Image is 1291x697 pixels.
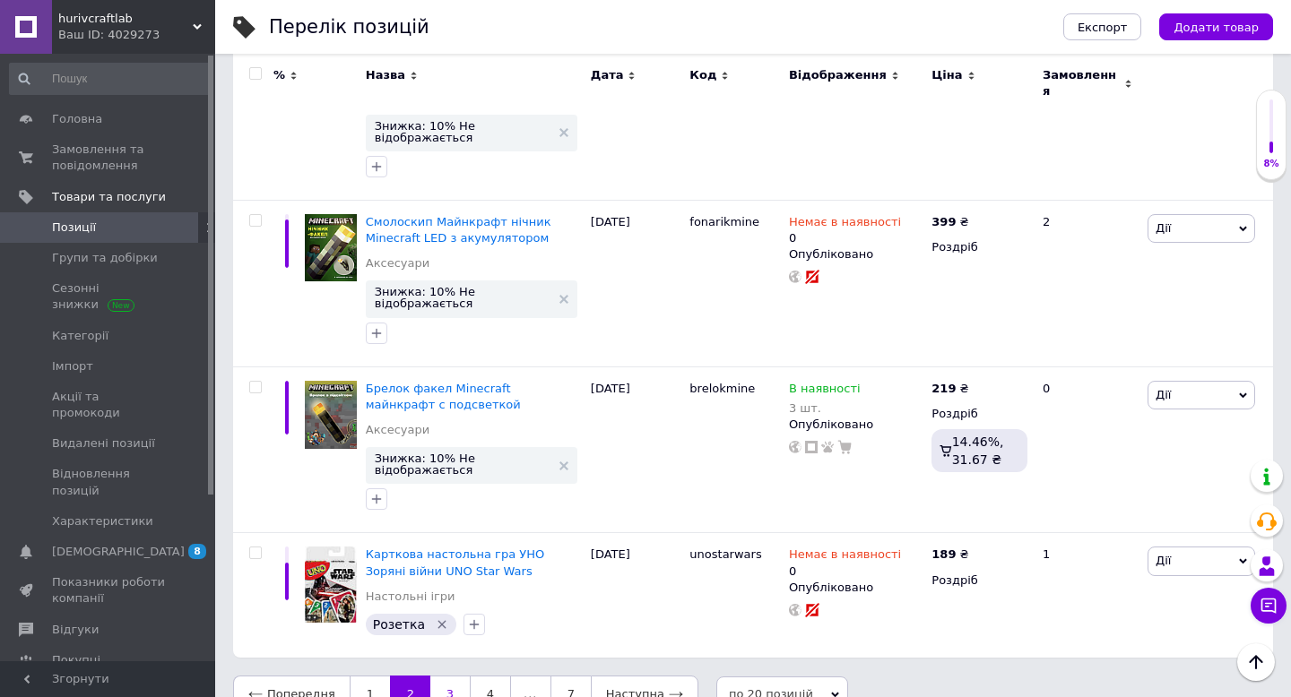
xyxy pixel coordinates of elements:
span: Дата [591,67,624,83]
span: Відновлення позицій [52,466,166,498]
b: 399 [931,215,956,228]
a: Аксесуари [366,255,429,271]
span: Замовлення [1043,67,1120,99]
span: hurivcraftlab [58,11,193,27]
span: 8 [188,544,206,559]
span: Головна [52,111,102,127]
div: ₴ [931,546,968,563]
b: 219 [931,382,956,395]
a: Смолоскип Майнкрафт нічник Minecraft LED з акумулятором [366,215,551,245]
span: Показники роботи компанії [52,574,166,607]
img: Карточная настольная игра ВНО Звездные войны UNO Star Wars [305,546,357,622]
div: [DATE] [586,533,686,658]
input: Пошук [9,63,212,95]
span: Групи та добірки [52,250,158,266]
span: Назва [366,67,405,83]
span: Експорт [1078,21,1128,34]
div: Роздріб [931,572,1027,589]
span: В наявності [789,382,861,400]
a: Настольні ігри [366,589,455,605]
span: Немає в наявності [789,215,901,234]
img: Брелок факел Minecraft майнкрафт с подсветкой [305,381,357,450]
div: 0 [789,214,901,246]
span: Дії [1156,221,1171,235]
b: 189 [931,547,956,561]
div: Опубліковано [789,246,923,262]
span: unostarwars [689,547,761,561]
div: 0 [789,546,901,579]
img: Факел Майнкрафт ночник Minecraft LED с аккумулятором [305,214,357,281]
span: Замовлення та повідомлення [52,142,166,174]
div: [DATE] [586,366,686,533]
span: Код [689,67,716,83]
div: 3 шт. [789,401,861,415]
span: Видалені позиції [52,435,155,452]
span: Товари та послуги [52,189,166,205]
div: Ваш ID: 4029273 [58,27,215,43]
a: Аксесуари [366,422,429,438]
span: Відображення [789,67,887,83]
div: Роздріб [931,406,1027,422]
span: Додати товар [1174,21,1259,34]
span: 14.46%, 31.67 ₴ [952,435,1004,467]
span: Імпорт [52,358,93,374]
span: Категорії [52,328,108,344]
span: Сезонні знижки [52,280,166,313]
span: fonarikmine [689,215,759,228]
div: 1 [1032,533,1143,658]
span: [DEMOGRAPHIC_DATA] [52,544,185,560]
div: Роздріб [931,239,1027,255]
div: [DATE] [586,34,686,201]
span: Акції та промокоди [52,389,166,421]
div: ₴ [931,381,968,397]
a: Брелок факел Minecraft майнкрафт с подсветкой [366,382,521,411]
a: Карткова настольна гра УНО Зоряні війни UNO Star Wars [366,547,544,577]
button: Експорт [1063,13,1142,40]
span: Розетка [373,617,425,632]
svg: Видалити мітку [435,617,449,632]
div: [DATE] [586,200,686,366]
button: Чат з покупцем [1251,588,1287,624]
span: Дії [1156,554,1171,567]
span: Немає в наявності [789,547,901,566]
div: ₴ [931,214,968,230]
span: Знижка: 10% Не відображається [375,452,550,476]
span: Ціна [931,67,962,83]
button: Наверх [1237,643,1275,681]
div: 1 [1032,34,1143,201]
div: Опубліковано [789,417,923,433]
span: Знижка: 10% Не відображається [375,120,550,143]
span: Позиції [52,219,96,236]
span: Дії [1156,388,1171,401]
span: Знижка: 10% Не відображається [375,286,550,309]
button: Додати товар [1159,13,1273,40]
span: % [273,67,285,83]
span: Покупці [52,652,100,668]
div: 8% [1257,158,1286,170]
div: Опубліковано [789,580,923,596]
span: Відгуки [52,622,99,638]
div: 2 [1032,200,1143,366]
span: Характеристики [52,513,153,529]
span: brelokmine [689,382,755,395]
div: Перелік позицій [269,18,429,37]
div: 0 [1032,366,1143,533]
